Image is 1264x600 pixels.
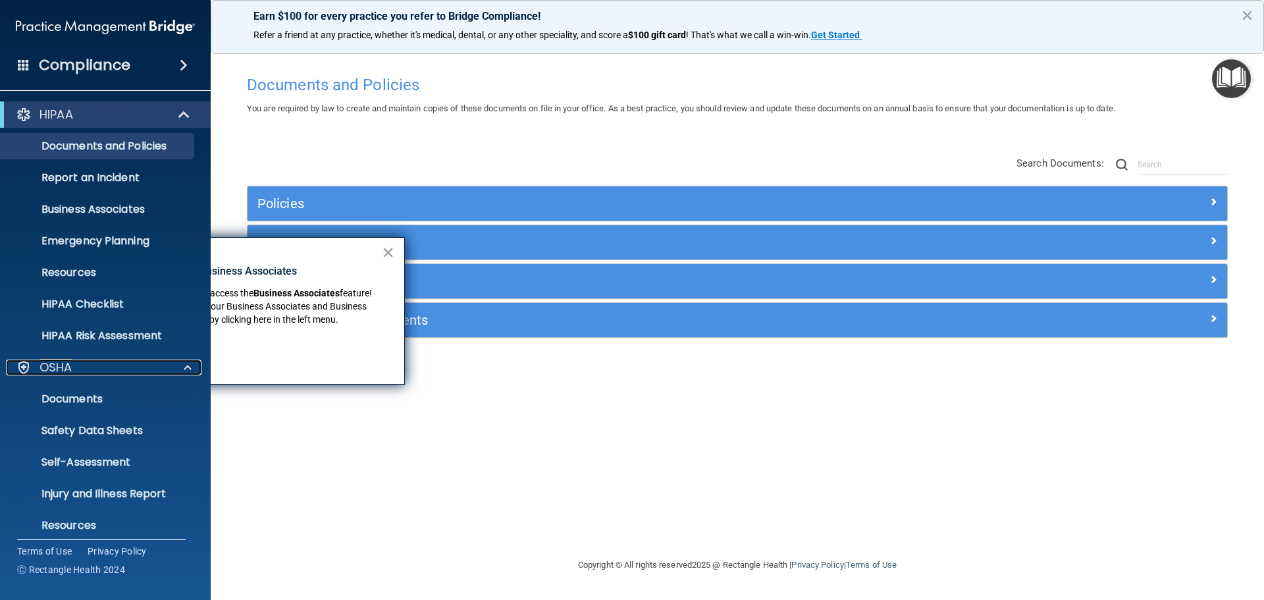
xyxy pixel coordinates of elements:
a: Terms of Use [17,545,72,558]
span: ! That's what we call a win-win. [686,30,811,40]
h4: Compliance [39,56,130,74]
input: Search [1138,155,1228,175]
img: PMB logo [16,14,195,40]
p: HIPAA Risk Assessment [9,329,188,342]
span: You are required by law to create and maintain copies of these documents on file in your office. ... [247,103,1115,113]
p: OSHA [39,360,72,375]
strong: $100 gift card [628,30,686,40]
button: Close [382,242,394,263]
p: Resources [9,519,188,532]
a: Privacy Policy [88,545,147,558]
p: Resources [9,266,188,279]
p: Injury and Illness Report [9,487,188,501]
p: Documents [9,393,188,406]
p: HIPAA Checklist [9,298,188,311]
h5: Policies [257,196,972,211]
h5: Practice Forms and Logs [257,274,972,288]
p: Emergency Planning [9,234,188,248]
p: Safety Data Sheets [9,424,188,437]
p: New Location for Business Associates [116,264,381,279]
span: Search Documents: [1016,157,1104,169]
h5: Privacy Documents [257,235,972,250]
strong: Get Started [811,30,860,40]
h4: Documents and Policies [247,76,1228,94]
div: Copyright © All rights reserved 2025 @ Rectangle Health | | [497,544,978,586]
strong: Business Associates [253,288,340,298]
p: Documents and Policies [9,140,188,153]
a: Terms of Use [846,560,897,570]
button: Open Resource Center [1212,59,1251,98]
h5: Employee Acknowledgments [257,313,972,327]
img: ic-search.3b580494.png [1116,159,1128,171]
span: Ⓒ Rectangle Health 2024 [17,563,125,576]
p: Self-Assessment [9,456,188,469]
p: Business Associates [9,203,188,216]
button: Close [1241,5,1253,26]
p: Report an Incident [9,171,188,184]
span: feature! You can now manage your Business Associates and Business Associate Agreements by clickin... [116,288,374,324]
a: Privacy Policy [791,560,843,570]
span: Refer a friend at any practice, whether it's medical, dental, or any other speciality, and score a [253,30,628,40]
p: HIPAA [39,107,73,123]
p: Earn $100 for every practice you refer to Bridge Compliance! [253,10,1221,22]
